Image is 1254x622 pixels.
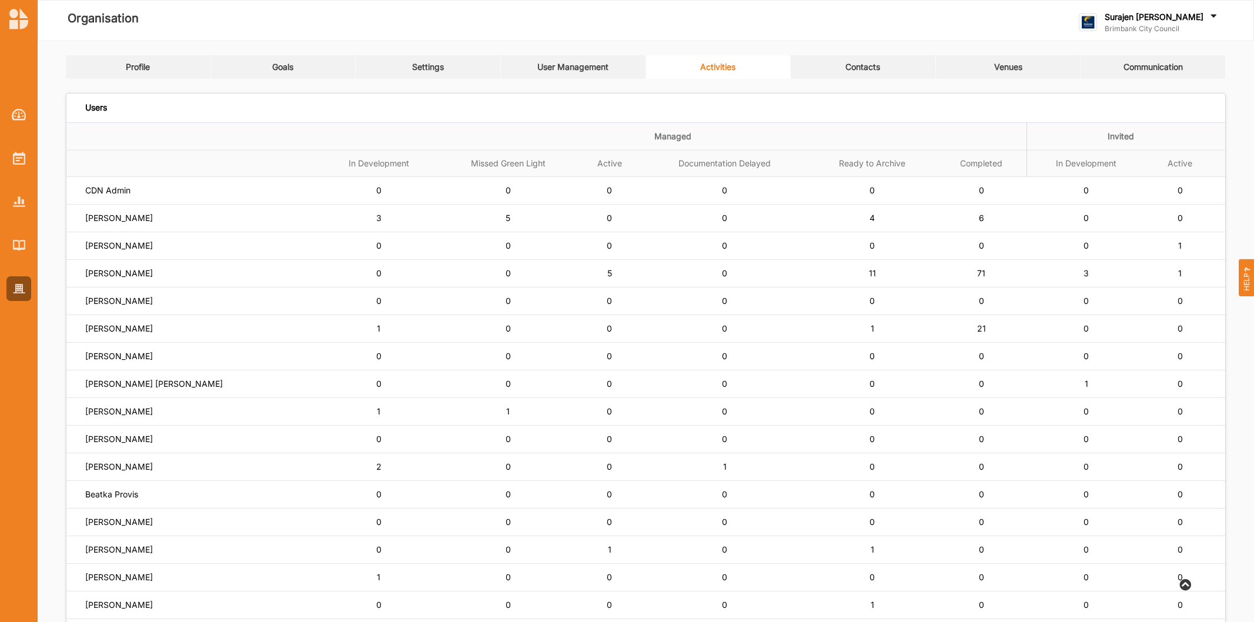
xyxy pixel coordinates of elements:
[870,379,875,389] span: 0
[376,296,382,306] span: 0
[6,102,31,127] a: Dashboard
[977,323,986,333] span: 21
[870,185,875,195] span: 0
[979,406,984,416] span: 0
[979,572,984,582] span: 0
[272,62,293,72] div: Goals
[870,462,875,471] span: 0
[6,233,31,258] a: Library
[722,323,727,333] span: 0
[870,351,875,361] span: 0
[979,240,984,250] span: 0
[1084,406,1089,416] span: 0
[607,240,612,250] span: 0
[537,62,608,72] div: User Management
[85,323,153,334] label: [PERSON_NAME]
[376,462,382,471] span: 2
[700,62,735,72] div: Activities
[944,159,1018,169] label: Completed
[376,351,382,361] span: 0
[979,517,984,527] span: 0
[85,185,131,196] label: CDN Admin
[377,406,380,416] span: 1
[6,189,31,214] a: Reports
[722,379,727,389] span: 0
[607,489,612,499] span: 0
[870,517,875,527] span: 0
[870,296,875,306] span: 0
[608,544,611,554] span: 1
[6,276,31,301] a: Organisation
[376,379,382,389] span: 0
[506,213,510,223] span: 5
[979,351,984,361] span: 0
[607,406,612,416] span: 0
[506,489,511,499] span: 0
[1084,600,1089,610] span: 0
[994,62,1022,72] div: Venues
[1178,351,1183,361] span: 0
[722,489,727,499] span: 0
[1178,240,1182,250] span: 1
[506,434,511,444] span: 0
[506,296,511,306] span: 0
[85,240,153,251] label: [PERSON_NAME]
[607,600,612,610] span: 0
[376,544,382,554] span: 0
[85,600,153,610] label: [PERSON_NAME]
[327,159,429,169] label: In Development
[85,351,153,362] label: [PERSON_NAME]
[506,406,510,416] span: 1
[722,406,727,416] span: 0
[1084,462,1089,471] span: 0
[870,240,875,250] span: 0
[1084,323,1089,333] span: 0
[871,600,874,610] span: 1
[871,544,874,554] span: 1
[979,379,984,389] span: 0
[1084,268,1089,278] span: 3
[1105,12,1203,22] label: Surajen [PERSON_NAME]
[85,434,153,444] label: [PERSON_NAME]
[376,268,382,278] span: 0
[85,296,153,306] label: [PERSON_NAME]
[979,185,984,195] span: 0
[722,517,727,527] span: 0
[979,544,984,554] span: 0
[607,351,612,361] span: 0
[1084,572,1089,582] span: 0
[817,159,928,169] label: Ready to Archive
[1178,600,1183,610] span: 0
[870,489,875,499] span: 0
[1084,434,1089,444] span: 0
[607,379,612,389] span: 0
[723,462,727,471] span: 1
[506,517,511,527] span: 0
[845,62,880,72] div: Contacts
[1178,406,1183,416] span: 0
[506,379,511,389] span: 0
[979,296,984,306] span: 0
[1084,351,1089,361] span: 0
[9,8,28,29] img: logo
[85,406,153,417] label: [PERSON_NAME]
[1178,296,1183,306] span: 0
[1178,379,1183,389] span: 0
[85,462,153,472] label: [PERSON_NAME]
[1035,159,1138,169] label: In Development
[607,434,612,444] span: 0
[506,462,511,471] span: 0
[722,351,727,361] span: 0
[85,517,153,527] label: [PERSON_NAME]
[377,323,380,333] span: 1
[506,544,511,554] span: 0
[1178,434,1183,444] span: 0
[722,213,727,223] span: 0
[13,152,25,165] img: Activities
[979,489,984,499] span: 0
[1178,517,1183,527] span: 0
[650,159,800,169] label: Documentation Delayed
[376,213,382,223] span: 3
[13,284,25,294] img: Organisation
[377,572,380,582] span: 1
